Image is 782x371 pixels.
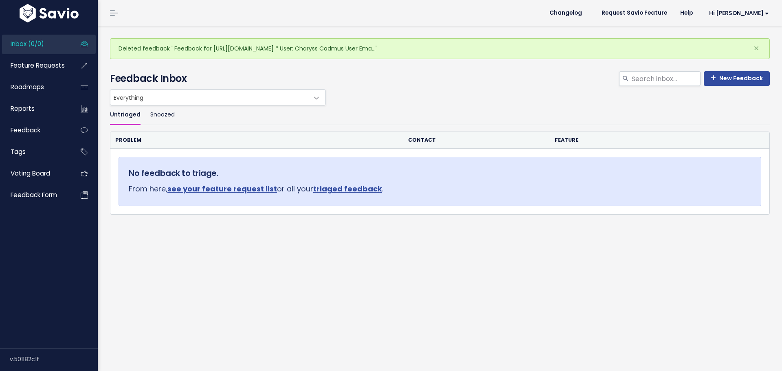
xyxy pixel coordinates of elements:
a: Untriaged [110,105,141,125]
a: Feedback [2,121,68,140]
img: logo-white.9d6f32f41409.svg [18,4,81,22]
th: Feature [550,132,733,149]
span: Feedback [11,126,40,134]
span: Feedback form [11,191,57,199]
span: Reports [11,104,35,113]
button: Close [745,39,767,58]
a: triaged feedback [313,184,382,194]
a: Request Savio Feature [595,7,674,19]
span: × [753,42,759,55]
a: Feedback form [2,186,68,204]
span: Inbox (0/0) [11,40,44,48]
div: Deleted feedback ' Feedback for [URL][DOMAIN_NAME] * User: Charyss Cadmus User Ema…' [110,38,770,59]
a: Reports [2,99,68,118]
a: Inbox (0/0) [2,35,68,53]
span: Hi [PERSON_NAME] [709,10,769,16]
h5: No feedback to triage. [129,167,751,179]
a: Snoozed [150,105,175,125]
a: Tags [2,143,68,161]
span: Changelog [549,10,582,16]
th: Problem [110,132,403,149]
div: v.501182c1f [10,349,98,370]
a: Voting Board [2,164,68,183]
span: Feature Requests [11,61,65,70]
a: New Feedback [704,71,770,86]
span: Everything [110,90,309,105]
p: From here, or all your . [129,182,751,195]
span: Voting Board [11,169,50,178]
a: Help [674,7,699,19]
th: Contact [403,132,550,149]
span: Roadmaps [11,83,44,91]
a: Hi [PERSON_NAME] [699,7,775,20]
a: see your feature request list [167,184,277,194]
input: Search inbox... [631,71,701,86]
a: Roadmaps [2,78,68,97]
span: Tags [11,147,26,156]
span: Everything [110,89,326,105]
h4: Feedback Inbox [110,71,770,86]
a: Feature Requests [2,56,68,75]
ul: Filter feature requests [110,105,770,125]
